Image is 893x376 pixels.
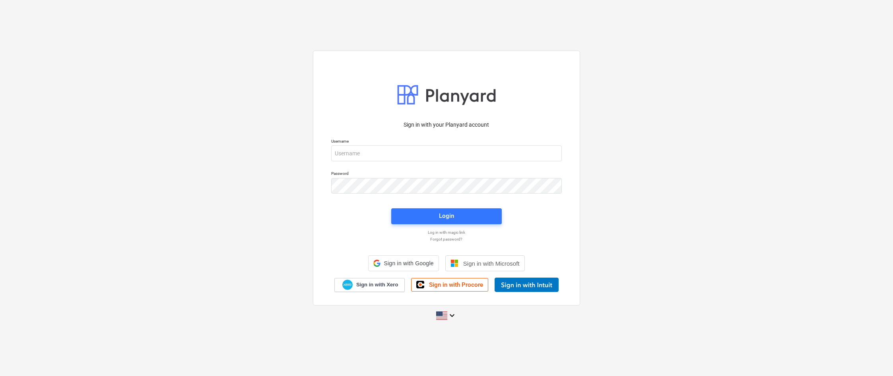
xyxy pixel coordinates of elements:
[463,260,520,267] span: Sign in with Microsoft
[429,281,483,288] span: Sign in with Procore
[447,311,457,320] i: keyboard_arrow_down
[342,280,353,290] img: Xero logo
[331,171,562,178] p: Password
[384,260,433,266] span: Sign in with Google
[411,278,488,292] a: Sign in with Procore
[331,121,562,129] p: Sign in with your Planyard account
[331,145,562,161] input: Username
[327,230,566,235] a: Log in with magic link
[356,281,398,288] span: Sign in with Xero
[450,259,458,267] img: Microsoft logo
[391,208,502,224] button: Login
[368,255,439,271] div: Sign in with Google
[327,237,566,242] a: Forgot password?
[439,211,454,221] div: Login
[331,139,562,145] p: Username
[334,278,405,292] a: Sign in with Xero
